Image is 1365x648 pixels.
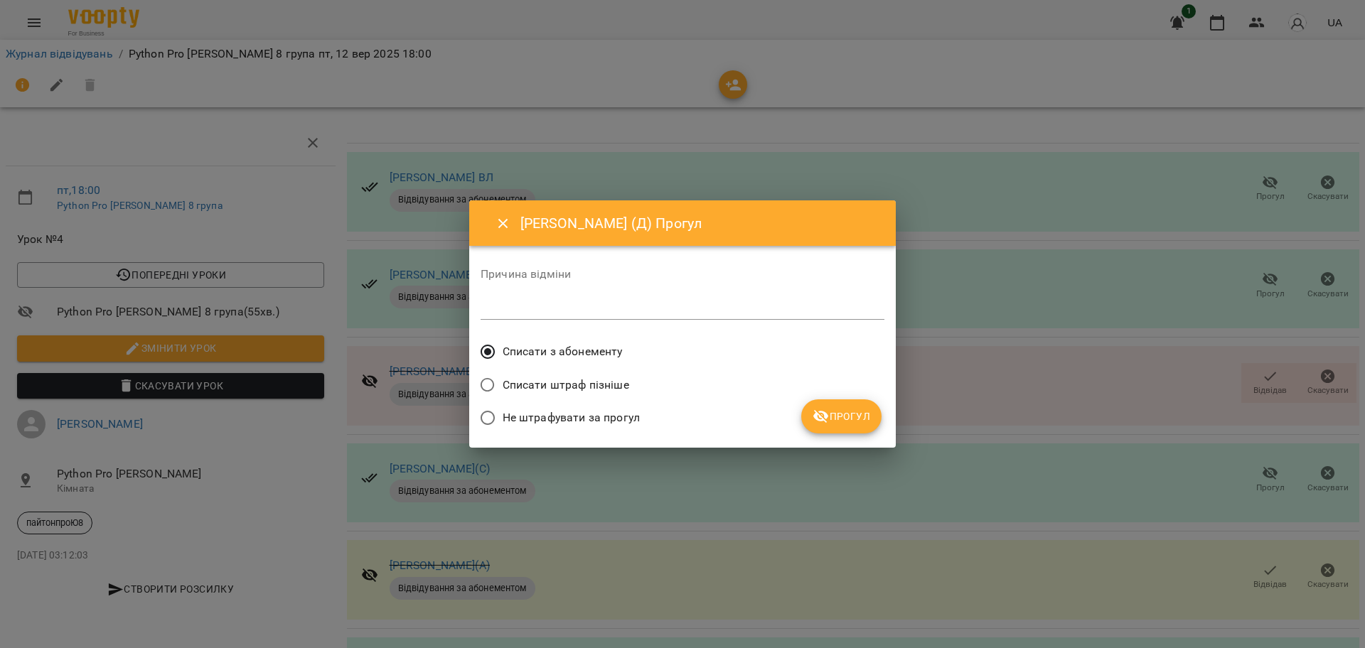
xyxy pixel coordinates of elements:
span: Списати штраф пізніше [503,377,629,394]
span: Списати з абонементу [503,343,623,360]
span: Не штрафувати за прогул [503,409,640,426]
button: Прогул [801,399,882,433]
button: Close [486,207,520,241]
label: Причина відміни [481,269,884,280]
span: Прогул [813,408,870,425]
h6: [PERSON_NAME] (Д) Прогул [520,212,879,234]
